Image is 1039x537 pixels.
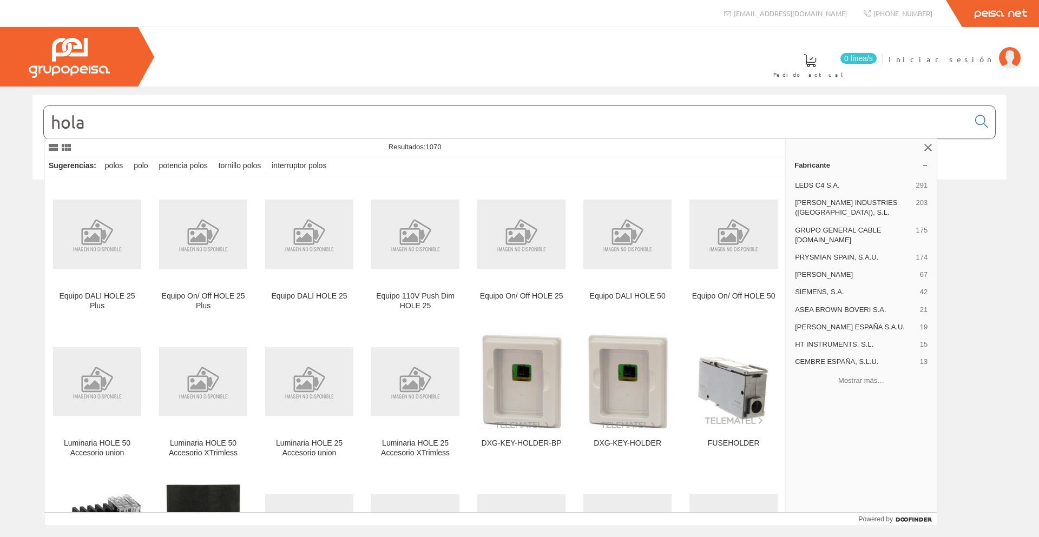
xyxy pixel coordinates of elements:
span: LEDS C4 S.A. [795,181,911,190]
span: Powered by [859,514,893,524]
a: Luminaria HOLE 50 Accesorio union Luminaria HOLE 50 Accesorio union [44,324,150,470]
a: Equipo On/ Off HOLE 25 Plus Equipo On/ Off HOLE 25 Plus [150,177,256,323]
span: SIEMENS, S.A. [795,287,916,297]
span: GRUPO GENERAL CABLE [DOMAIN_NAME] [795,226,911,245]
span: [PERSON_NAME] ESPAÑA S.A.U. [795,322,916,332]
img: Equipo On/ Off HOLE 25 [477,200,565,268]
a: Luminaria HOLE 50 Accesorio XTrimless Luminaria HOLE 50 Accesorio XTrimless [150,324,256,470]
span: HT INSTRUMENTS, S.L. [795,340,916,349]
a: Fabricante [786,156,937,174]
div: tornillo polos [214,156,266,176]
div: polo [129,156,152,176]
a: Equipo DALI HOLE 25 Plus Equipo DALI HOLE 25 Plus [44,177,150,323]
div: FUSEHOLDER [689,439,778,448]
img: DXG-KEY-HOLDER [587,333,669,430]
a: Equipo On/ Off HOLE 25 Equipo On/ Off HOLE 25 [469,177,574,323]
div: DXG-KEY-HOLDER-BP [477,439,565,448]
img: Luminaria HOLE 25 Accesorio union [265,347,353,416]
div: Sugerencias: [44,158,98,174]
div: Equipo DALI HOLE 25 [265,291,353,301]
img: Equipo DALI HOLE 25 [265,200,353,268]
a: Luminaria HOLE 25 Accesorio XTrimless Luminaria HOLE 25 Accesorio XTrimless [363,324,468,470]
a: Equipo 110V Push Dim HOLE 25 Equipo 110V Push Dim HOLE 25 [363,177,468,323]
span: 203 [916,198,928,217]
img: FUSEHOLDER [689,337,778,426]
span: [PHONE_NUMBER] [873,9,932,18]
span: 13 [920,357,928,367]
span: 175 [916,226,928,245]
a: DXG-KEY-HOLDER DXG-KEY-HOLDER [575,324,680,470]
span: [EMAIL_ADDRESS][DOMAIN_NAME] [734,9,847,18]
img: Luminaria HOLE 50 Accesorio XTrimless [159,347,247,416]
div: polos [101,156,127,176]
span: ASEA BROWN BOVERI S.A. [795,305,916,315]
div: Equipo On/ Off HOLE 50 [689,291,778,301]
img: Equipo DALI HOLE 50 [583,200,672,268]
div: Luminaria HOLE 50 Accesorio union [53,439,141,458]
input: Buscar... [44,106,969,138]
a: Iniciar sesión [889,45,1021,55]
div: Equipo On/ Off HOLE 25 Plus [159,291,247,311]
img: Equipo On/ Off HOLE 25 Plus [159,200,247,268]
a: Equipo On/ Off HOLE 50 Equipo On/ Off HOLE 50 [681,177,786,323]
div: © Grupo Peisa [32,193,1007,202]
img: Luminaria HOLE 25 Accesorio XTrimless [371,347,459,416]
div: potencia polos [155,156,212,176]
span: CEMBRE ESPAÑA, S.L.U. [795,357,916,367]
span: Resultados: [389,143,442,151]
span: 21 [920,305,928,315]
div: DXG-KEY-HOLDER [583,439,672,448]
div: interruptor polos [267,156,331,176]
div: Equipo 110V Push Dim HOLE 25 [371,291,459,311]
a: Luminaria HOLE 25 Accesorio union Luminaria HOLE 25 Accesorio union [257,324,362,470]
span: [PERSON_NAME] INDUSTRIES ([GEOGRAPHIC_DATA]), S.L. [795,198,911,217]
a: Powered by [859,513,937,526]
div: Luminaria HOLE 25 Accesorio union [265,439,353,458]
span: 291 [916,181,928,190]
span: 15 [920,340,928,349]
a: FUSEHOLDER FUSEHOLDER [681,324,786,470]
span: Pedido actual [773,69,847,80]
span: 174 [916,253,928,262]
button: Mostrar más… [790,372,932,389]
img: DXG-KEY-HOLDER-BP [481,333,563,430]
img: Equipo DALI HOLE 25 Plus [53,200,141,268]
span: [PERSON_NAME] [795,270,916,280]
div: Luminaria HOLE 25 Accesorio XTrimless [371,439,459,458]
span: 0 línea/s [840,53,877,64]
div: Luminaria HOLE 50 Accesorio XTrimless [159,439,247,458]
span: 19 [920,322,928,332]
div: Equipo On/ Off HOLE 25 [477,291,565,301]
div: Equipo DALI HOLE 25 Plus [53,291,141,311]
span: Iniciar sesión [889,54,994,64]
img: Grupo Peisa [29,38,110,78]
a: Equipo DALI HOLE 25 Equipo DALI HOLE 25 [257,177,362,323]
div: Equipo DALI HOLE 50 [583,291,672,301]
span: 42 [920,287,928,297]
span: PRYSMIAN SPAIN, S.A.U. [795,253,911,262]
a: DXG-KEY-HOLDER-BP DXG-KEY-HOLDER-BP [469,324,574,470]
img: Equipo 110V Push Dim HOLE 25 [371,200,459,268]
a: Equipo DALI HOLE 50 Equipo DALI HOLE 50 [575,177,680,323]
span: 1070 [425,143,441,151]
img: Luminaria HOLE 50 Accesorio union [53,347,141,416]
img: Equipo On/ Off HOLE 50 [689,200,778,268]
span: 67 [920,270,928,280]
